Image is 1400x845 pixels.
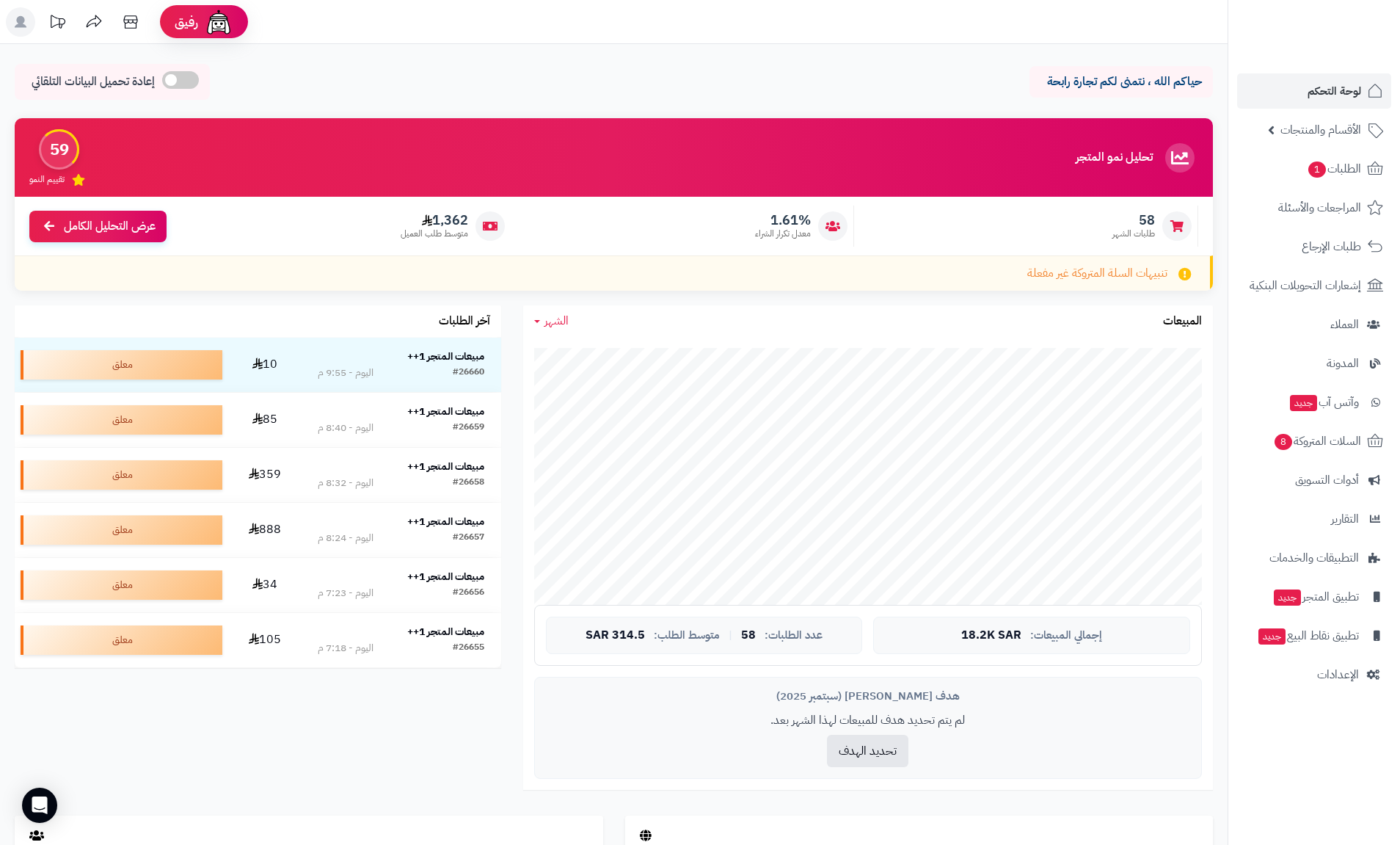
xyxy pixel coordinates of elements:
[228,448,301,502] td: 359
[1237,424,1391,459] a: السلات المتروكة8
[1290,395,1317,411] span: جديد
[1237,501,1391,537] a: التقارير
[827,735,908,767] button: تحديد الهدف
[407,349,484,364] strong: مبيعات المتجر 1++
[546,689,1190,704] div: هدف [PERSON_NAME] (سبتمبر 2025)
[1330,314,1359,335] span: العملاء
[1112,228,1155,240] span: طلبات الشهر
[453,586,484,601] div: #26656
[1280,120,1361,140] span: الأقسام والمنتجات
[318,531,373,545] div: اليوم - 8:24 م
[318,366,373,380] div: اليوم - 9:55 م
[318,586,373,601] div: اليوم - 7:23 م
[1273,431,1361,451] span: السلات المتروكة
[1237,579,1391,614] a: تطبيق المتجرجديد
[29,211,167,242] a: عرض التحليل الكامل
[21,405,222,435] div: معلق
[1327,353,1359,374] span: المدونة
[228,503,301,557] td: 888
[407,569,484,584] strong: مبيعات المتجر 1++
[755,212,811,228] span: 1.61%
[401,228,468,240] span: متوسط طلب العميل
[21,625,222,655] div: معلق
[453,641,484,656] div: #26655
[1308,161,1327,178] span: 1
[741,629,756,642] span: 58
[1237,229,1391,264] a: طلبات الإرجاع
[453,366,484,380] div: #26660
[1237,618,1391,653] a: تطبيق نقاط البيعجديد
[1278,197,1361,218] span: المراجعات والأسئلة
[1269,548,1359,568] span: التطبيقات والخدمات
[1237,385,1391,420] a: وآتس آبجديد
[64,218,156,235] span: عرض التحليل الكامل
[21,570,222,600] div: معلق
[1040,73,1202,90] p: حياكم الله ، نتمنى لكم تجارة رابحة
[961,629,1021,642] span: 18.2K SAR
[21,460,222,490] div: معلق
[21,515,222,545] div: معلق
[1237,190,1391,225] a: المراجعات والأسئلة
[729,630,732,641] span: |
[1237,463,1391,498] a: أدوات التسويق
[1302,236,1361,257] span: طلبات الإرجاع
[228,338,301,392] td: 10
[407,514,484,529] strong: مبيعات المتجر 1++
[1274,590,1301,606] span: جديد
[534,313,569,330] a: الشهر
[22,788,57,823] div: Open Intercom Messenger
[1308,81,1361,101] span: لوحة التحكم
[453,476,484,490] div: #26658
[1237,657,1391,692] a: الإعدادات
[21,350,222,380] div: معلق
[401,212,468,228] span: 1,362
[32,73,155,90] span: إعادة تحميل البيانات التلقائي
[1237,73,1391,109] a: لوحة التحكم
[439,315,490,328] h3: آخر الطلبات
[318,476,373,490] div: اليوم - 8:32 م
[654,629,720,642] span: متوسط الطلب:
[1237,268,1391,303] a: إشعارات التحويلات البنكية
[1163,315,1202,328] h3: المبيعات
[228,558,301,612] td: 34
[1274,433,1293,451] span: 8
[1076,151,1153,164] h3: تحليل نمو المتجر
[1237,346,1391,381] a: المدونة
[453,421,484,435] div: #26659
[318,421,373,435] div: اليوم - 8:40 م
[175,13,198,31] span: رفيق
[29,173,65,186] span: تقييم النمو
[546,712,1190,729] p: لم يتم تحديد هدف للمبيعات لهذا الشهر بعد.
[755,228,811,240] span: معدل تكرار الشراء
[1237,307,1391,342] a: العملاء
[407,624,484,639] strong: مبيعات المتجر 1++
[1027,265,1167,282] span: تنبيهات السلة المتروكة غير مفعلة
[1112,212,1155,228] span: 58
[765,629,823,642] span: عدد الطلبات:
[1272,587,1359,607] span: تطبيق المتجر
[453,531,484,545] div: #26657
[1288,392,1359,413] span: وآتس آب
[1030,629,1102,642] span: إجمالي المبيعات:
[1258,628,1286,645] span: جديد
[1307,159,1361,179] span: الطلبات
[1250,275,1361,296] span: إشعارات التحويلات البنكية
[228,393,301,447] td: 85
[1295,470,1359,490] span: أدوات التسويق
[544,312,569,330] span: الشهر
[1237,540,1391,576] a: التطبيقات والخدمات
[1300,11,1386,42] img: logo-2.png
[318,641,373,656] div: اليوم - 7:18 م
[1257,625,1359,646] span: تطبيق نقاط البيع
[1317,664,1359,685] span: الإعدادات
[39,7,76,40] a: تحديثات المنصة
[1331,509,1359,529] span: التقارير
[586,629,645,642] span: 314.5 SAR
[228,613,301,667] td: 105
[204,7,233,37] img: ai-face.png
[1237,151,1391,186] a: الطلبات1
[407,459,484,474] strong: مبيعات المتجر 1++
[407,404,484,419] strong: مبيعات المتجر 1++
